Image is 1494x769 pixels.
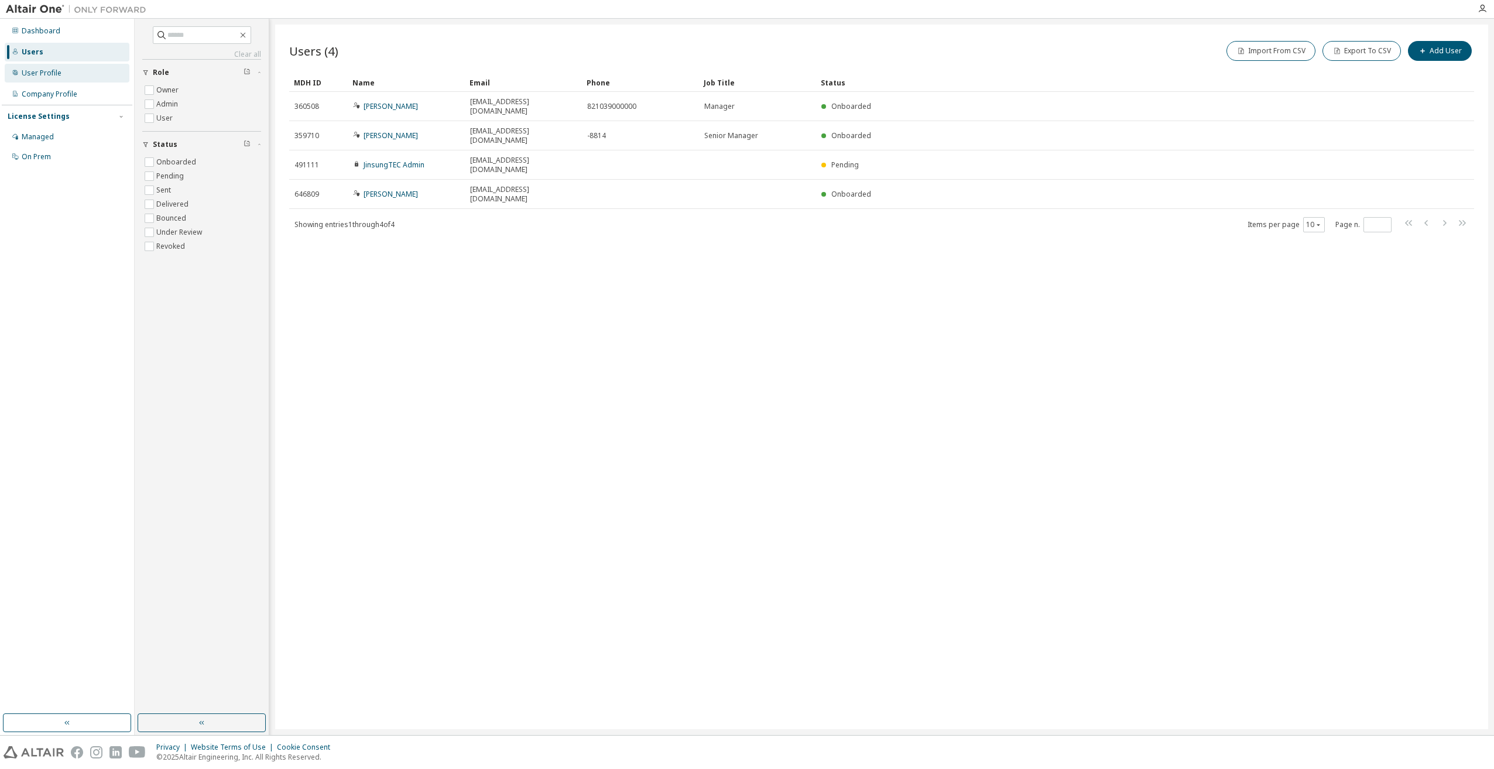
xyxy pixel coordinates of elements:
span: Status [153,140,177,149]
a: [PERSON_NAME] [364,131,418,140]
button: Import From CSV [1226,41,1315,61]
label: Bounced [156,211,189,225]
span: Users (4) [289,43,338,59]
div: Privacy [156,743,191,752]
span: Onboarded [831,101,871,111]
img: altair_logo.svg [4,746,64,758]
div: Job Title [704,73,811,92]
span: Role [153,68,169,77]
span: Onboarded [831,131,871,140]
label: User [156,111,175,125]
div: Email [470,73,577,92]
span: Showing entries 1 through 4 of 4 [294,219,395,229]
button: Export To CSV [1322,41,1401,61]
label: Revoked [156,239,187,253]
div: Managed [22,132,54,142]
label: Owner [156,83,181,97]
a: [PERSON_NAME] [364,101,418,111]
span: 360508 [294,102,319,111]
span: Clear filter [244,68,251,77]
div: Phone [587,73,694,92]
button: Status [142,132,261,157]
label: Sent [156,183,173,197]
span: Manager [704,102,735,111]
span: 646809 [294,190,319,199]
img: facebook.svg [71,746,83,758]
img: Altair One [6,4,152,15]
div: Users [22,47,43,57]
span: [EMAIL_ADDRESS][DOMAIN_NAME] [470,126,577,145]
span: Items per page [1248,217,1325,232]
span: [EMAIL_ADDRESS][DOMAIN_NAME] [470,156,577,174]
div: On Prem [22,152,51,162]
button: 10 [1306,220,1322,229]
span: Pending [831,160,859,170]
span: Senior Manager [704,131,758,140]
img: instagram.svg [90,746,102,758]
div: Name [352,73,460,92]
a: Clear all [142,50,261,59]
button: Add User [1408,41,1472,61]
img: youtube.svg [129,746,146,758]
div: MDH ID [294,73,343,92]
div: Dashboard [22,26,60,36]
label: Admin [156,97,180,111]
span: 821039000000 [587,102,636,111]
span: [EMAIL_ADDRESS][DOMAIN_NAME] [470,97,577,116]
label: Under Review [156,225,204,239]
button: Role [142,60,261,85]
div: Cookie Consent [277,743,337,752]
label: Delivered [156,197,191,211]
p: © 2025 Altair Engineering, Inc. All Rights Reserved. [156,752,337,762]
div: License Settings [8,112,70,121]
span: -8814 [587,131,606,140]
label: Onboarded [156,155,198,169]
a: JinsungTEC Admin [364,160,424,170]
div: Company Profile [22,90,77,99]
span: Onboarded [831,189,871,199]
span: 359710 [294,131,319,140]
a: [PERSON_NAME] [364,189,418,199]
span: [EMAIL_ADDRESS][DOMAIN_NAME] [470,185,577,204]
div: User Profile [22,68,61,78]
img: linkedin.svg [109,746,122,758]
div: Website Terms of Use [191,743,277,752]
span: Clear filter [244,140,251,149]
span: Page n. [1335,217,1392,232]
label: Pending [156,169,186,183]
div: Status [821,73,1413,92]
span: 491111 [294,160,319,170]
